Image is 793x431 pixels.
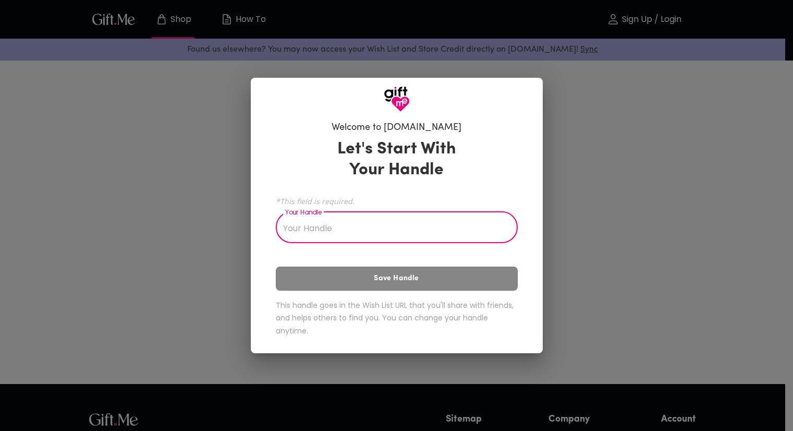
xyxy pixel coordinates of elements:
span: *This field is required. [276,196,518,206]
h3: Let's Start With Your Handle [324,139,469,181]
h6: This handle goes in the Wish List URL that you'll share with friends, and helps others to find yo... [276,299,518,338]
img: GiftMe Logo [384,86,410,112]
input: Your Handle [276,214,506,243]
h6: Welcome to [DOMAIN_NAME] [332,122,461,134]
